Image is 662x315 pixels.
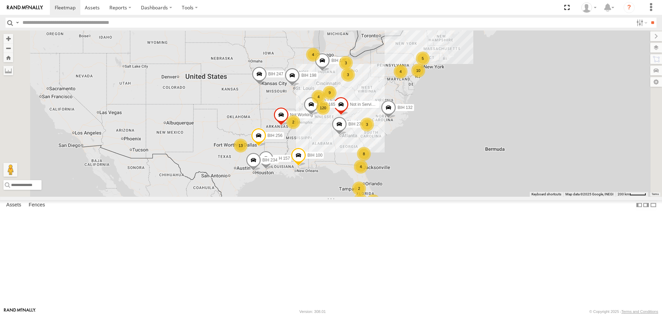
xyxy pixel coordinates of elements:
[320,102,335,107] span: BIH 165
[4,308,36,315] a: Visit our Website
[331,58,346,63] span: BIH 176
[234,139,248,152] div: 13
[3,66,13,75] label: Measure
[299,309,326,314] div: Version: 308.01
[565,192,614,196] span: Map data ©2025 Google, INEGI
[531,192,561,197] button: Keyboard shortcuts
[3,34,13,43] button: Zoom in
[268,72,283,76] span: BIH 247
[3,43,13,53] button: Zoom out
[3,53,13,62] button: Zoom Home
[621,309,658,314] a: Terms and Conditions
[7,5,43,10] img: rand-logo.svg
[357,147,371,161] div: 8
[15,18,20,28] label: Search Query
[312,90,325,104] div: 4
[616,192,648,197] button: Map Scale: 200 km per 44 pixels
[366,194,380,208] div: 9
[307,153,322,158] span: BIH 100
[411,64,425,77] div: 10
[354,160,368,174] div: 4
[306,48,320,62] div: 4
[618,192,629,196] span: 200 km
[624,2,635,13] i: ?
[352,182,366,195] div: 2
[323,86,337,100] div: 9
[350,102,420,107] span: Not in Service [GEOGRAPHIC_DATA]
[636,200,643,210] label: Dock Summary Table to the Left
[3,163,17,177] button: Drag Pegman onto the map to open Street View
[268,133,283,138] span: BIH 256
[652,193,659,195] a: Terms (opens in new tab)
[579,2,599,13] div: Nele .
[354,193,367,207] div: 3
[348,122,363,127] span: BIH 276
[634,18,648,28] label: Search Filter Options
[316,101,330,115] div: 120
[397,105,412,110] span: BIH 132
[275,156,290,161] span: BIH 157
[360,118,374,131] div: 3
[589,309,658,314] div: © Copyright 2025 -
[643,200,650,210] label: Dock Summary Table to the Right
[650,200,657,210] label: Hide Summary Table
[394,65,408,78] div: 4
[290,113,313,118] span: Not Working
[25,201,48,210] label: Fences
[339,56,353,70] div: 3
[650,77,662,87] label: Map Settings
[262,158,277,163] span: BIH 234
[341,68,355,82] div: 3
[3,201,25,210] label: Assets
[286,115,300,129] div: 2
[301,73,316,78] span: BIH 198
[416,52,430,65] div: 5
